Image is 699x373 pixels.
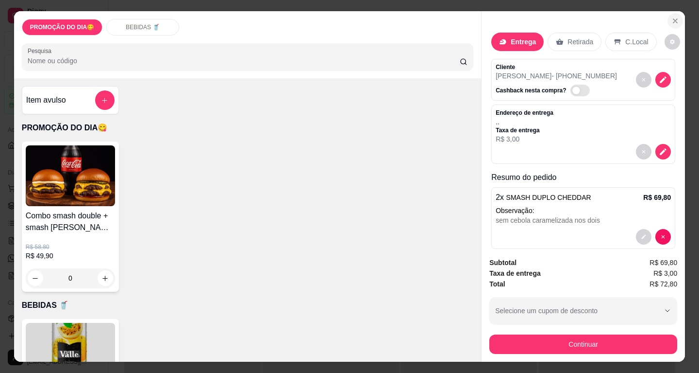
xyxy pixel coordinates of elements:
[511,37,536,47] p: Entrega
[26,210,115,233] h4: Combo smash double + smash [PERSON_NAME] + coca cola de 1L free
[636,144,651,160] button: decrease-product-quantity
[496,192,591,203] p: 2 x
[26,145,115,206] img: product-image
[496,134,553,144] p: R$ 3,00
[95,90,115,110] button: add-separate-item
[496,71,617,81] p: [PERSON_NAME] - [PHONE_NUMBER]
[26,243,115,251] p: R$ 58,80
[489,280,505,288] strong: Total
[506,194,591,201] span: SMASH DUPLO CHEDDAR
[496,87,566,94] p: Cashback nesta compra?
[22,122,473,134] p: PROMOÇÃO DO DIA😋
[98,270,113,286] button: increase-product-quantity
[655,144,671,160] button: decrease-product-quantity
[625,37,648,47] p: C.Local
[496,63,617,71] p: Cliente
[667,13,683,29] button: Close
[491,172,675,183] p: Resumo do pedido
[649,257,677,268] span: R$ 69,80
[489,335,677,354] button: Continuar
[649,279,677,289] span: R$ 72,80
[489,269,541,277] strong: Taxa de entrega
[643,193,671,202] p: R$ 69,80
[496,126,553,134] p: Taxa de entrega
[636,72,651,88] button: decrease-product-quantity
[28,56,460,66] input: Pesquisa
[489,297,677,324] button: Selecione um cupom de desconto
[26,251,115,261] p: R$ 49,90
[496,117,553,126] p: , ,
[653,268,677,279] span: R$ 3,00
[22,300,473,311] p: BEBIDAS 🥤
[570,85,594,96] label: Automatic updates
[126,23,160,31] p: BEBIDAS 🥤
[26,94,66,106] h4: Item avulso
[30,23,94,31] p: PROMOÇÃO DO DIA😋
[496,109,553,117] p: Endereço de entrega
[28,47,55,55] label: Pesquisa
[496,206,671,215] p: Observação:
[28,270,43,286] button: decrease-product-quantity
[496,215,671,225] div: sem cebola caramelizada nos dois
[655,72,671,88] button: decrease-product-quantity
[655,229,671,245] button: decrease-product-quantity
[636,229,651,245] button: decrease-product-quantity
[489,259,516,266] strong: Subtotal
[567,37,593,47] p: Retirada
[665,34,680,50] button: decrease-product-quantity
